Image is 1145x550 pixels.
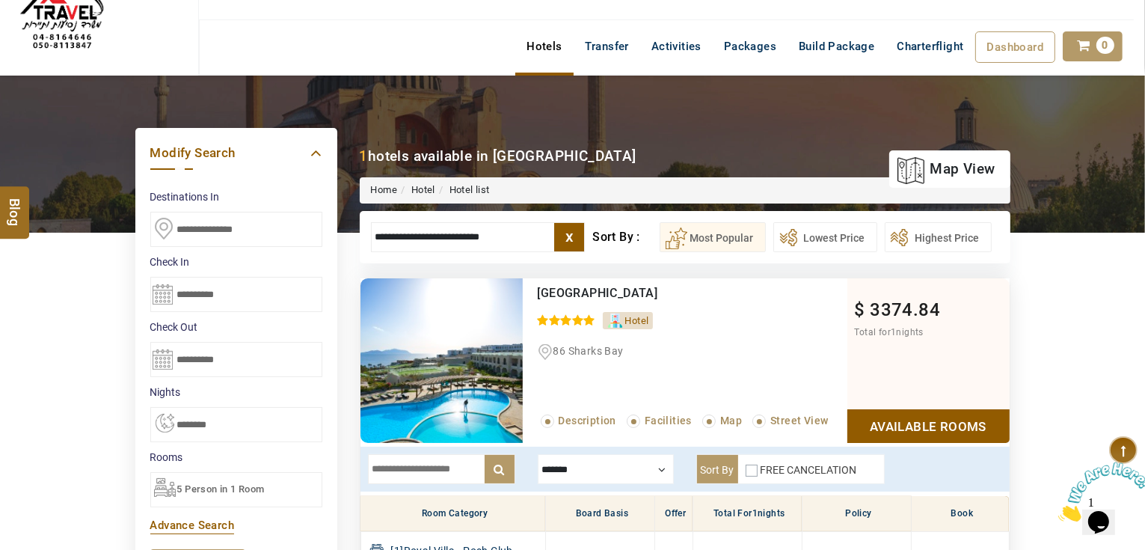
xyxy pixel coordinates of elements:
[897,153,995,186] a: map view
[987,40,1044,54] span: Dashboard
[574,31,640,61] a: Transfer
[360,278,523,443] img: 1e7e37ea283545aa1f7ad15d877c238a60768798.jpeg
[150,450,322,465] label: Rooms
[640,31,713,61] a: Activities
[847,409,1010,443] a: Show Rooms
[435,183,490,198] li: Hotel list
[891,327,896,337] span: 1
[855,327,924,337] span: Total for nights
[150,254,322,269] label: Check In
[855,299,865,320] span: $
[150,385,322,400] label: nights
[515,31,573,61] a: Hotels
[761,464,857,476] label: FREE CANCELATION
[150,519,235,532] a: Advance Search
[770,415,828,427] span: Street View
[150,189,322,204] label: Destinations In
[645,415,692,427] span: Facilities
[912,496,1009,532] th: Book
[1096,37,1114,54] span: 0
[559,415,616,427] span: Description
[6,6,99,65] img: Chat attention grabber
[773,222,877,252] button: Lowest Price
[697,455,738,483] label: Sort By
[360,146,636,166] div: hotels available in [GEOGRAPHIC_DATA]
[870,299,940,320] span: 3374.84
[1052,456,1145,528] iframe: chat widget
[538,286,658,300] a: [GEOGRAPHIC_DATA]
[371,184,398,195] a: Home
[788,31,885,61] a: Build Package
[150,320,322,334] label: Check Out
[177,483,265,495] span: 5 Person in 1 Room
[802,496,911,532] th: Policy
[360,496,545,532] th: Room Category
[655,496,693,532] th: Offer
[553,345,624,357] span: 86 Sharks Bay
[720,415,742,427] span: Map
[897,40,963,53] span: Charterflight
[713,31,788,61] a: Packages
[592,222,659,252] div: Sort By :
[625,315,649,326] span: Hotel
[1063,31,1123,61] a: 0
[554,223,584,251] label: x
[538,286,785,301] div: Sunrise Arabian Beach Resort
[545,496,654,532] th: Board Basis
[150,143,322,163] a: Modify Search
[885,222,992,252] button: Highest Price
[660,222,766,252] button: Most Popular
[360,147,368,165] b: 1
[5,198,25,210] span: Blog
[693,496,802,532] th: Total for nights
[752,508,758,519] span: 1
[6,6,12,19] span: 1
[885,31,974,61] a: Charterflight
[411,184,435,195] a: Hotel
